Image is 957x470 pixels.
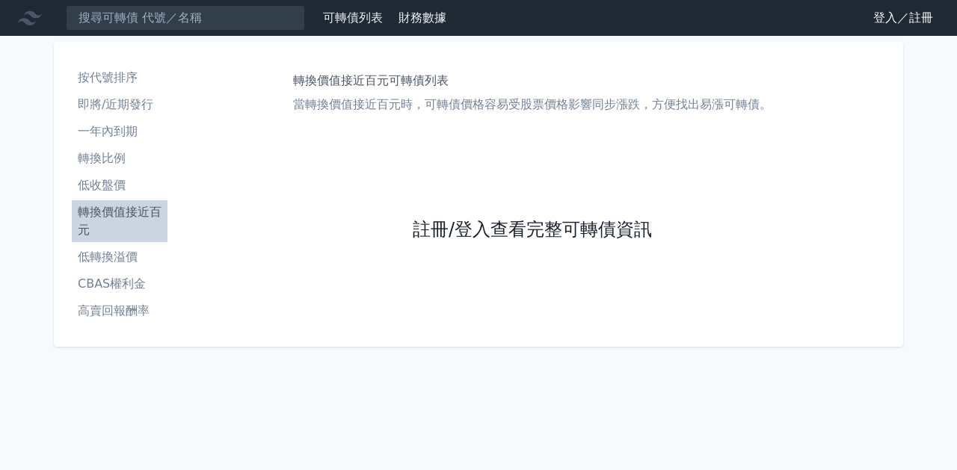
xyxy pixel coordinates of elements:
h1: 轉換價值接近百元可轉債列表 [293,72,772,90]
li: CBAS權利金 [72,275,167,293]
li: 即將/近期發行 [72,96,167,114]
input: 搜尋可轉債 代號／名稱 [66,5,305,31]
a: 即將/近期發行 [72,93,167,117]
a: 財務數據 [399,10,446,25]
a: 轉換價值接近百元 [72,200,167,242]
a: 低轉換溢價 [72,245,167,269]
li: 按代號排序 [72,69,167,87]
a: 可轉債列表 [323,10,383,25]
li: 一年內到期 [72,123,167,140]
li: 轉換比例 [72,149,167,167]
a: 按代號排序 [72,66,167,90]
a: 登入／註冊 [861,6,945,30]
a: 高賣回報酬率 [72,299,167,323]
li: 轉換價值接近百元 [72,203,167,239]
a: 轉換比例 [72,146,167,170]
li: 低收盤價 [72,176,167,194]
a: CBAS權利金 [72,272,167,296]
li: 低轉換溢價 [72,248,167,266]
p: 當轉換價值接近百元時，可轉債價格容易受股票價格影響同步漲跌，方便找出易漲可轉債。 [293,96,772,114]
li: 高賣回報酬率 [72,302,167,320]
a: 一年內到期 [72,120,167,143]
a: 註冊/登入查看完整可轉債資訊 [413,218,652,242]
a: 低收盤價 [72,173,167,197]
